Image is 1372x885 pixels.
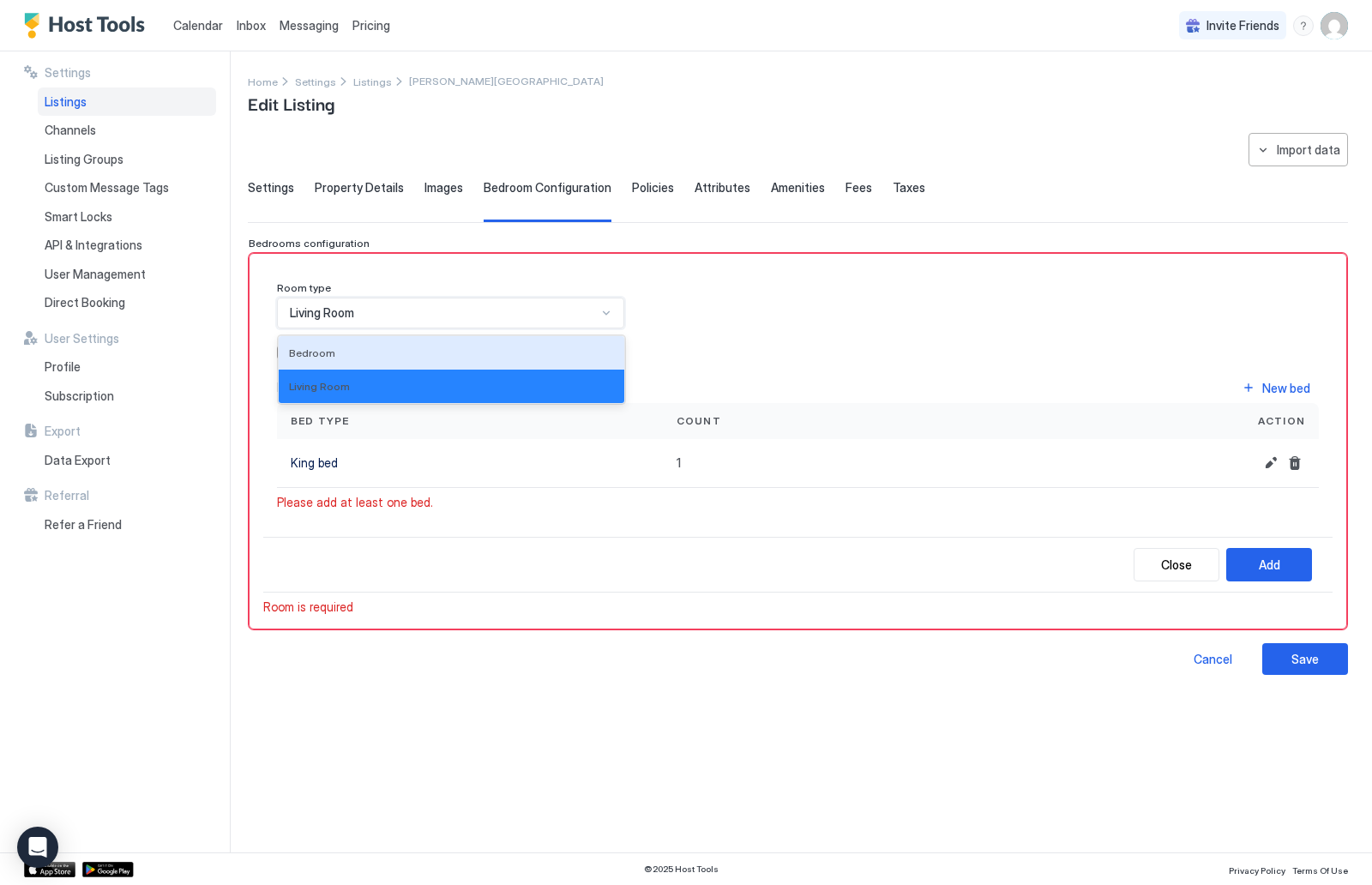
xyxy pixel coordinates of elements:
a: Privacy Policy [1229,860,1285,878]
span: Fees [845,180,872,196]
button: Import data [1249,133,1348,166]
span: Bedroom [289,346,335,359]
div: Save [1291,650,1319,668]
span: Taxes [893,180,925,196]
span: Profile [45,359,81,375]
span: Policies [632,180,674,196]
a: Subscription [38,382,216,411]
a: Smart Locks [38,202,216,232]
a: Direct Booking [38,288,216,317]
span: Bed type [291,413,350,429]
a: Listings [353,72,392,90]
span: Referral [45,488,89,503]
span: Smart Locks [45,209,112,225]
span: Action [1258,413,1305,429]
span: Channels [45,123,96,138]
span: Subscription [45,388,114,404]
a: Messaging [280,16,339,34]
button: Cancel [1170,643,1255,675]
span: Invite Friends [1207,18,1279,33]
span: Direct Booking [45,295,125,310]
span: Terms Of Use [1292,865,1348,876]
button: Save [1262,643,1348,675]
a: Refer a Friend [38,510,216,539]
div: menu [1293,15,1314,36]
span: Data Export [45,453,111,468]
span: Settings [295,75,336,88]
span: Calendar [173,18,223,33]
a: Listings [38,87,216,117]
div: New bed [1262,379,1310,397]
span: Listings [45,94,87,110]
button: New bed [1233,376,1319,400]
button: Close [1134,548,1219,581]
span: Edit Listing [248,90,334,116]
span: Amenities [771,180,825,196]
span: Images [424,180,463,196]
a: Custom Message Tags [38,173,216,202]
span: Export [45,424,81,439]
span: Privacy Policy [1229,865,1285,876]
span: Room is required [263,599,353,615]
span: Refer a Friend [45,517,122,533]
div: Is private bathroom [296,346,1319,358]
span: Listing Groups [45,152,123,167]
span: Messaging [280,18,339,33]
a: Data Export [38,446,216,475]
span: Property Details [315,180,404,196]
button: Edit [1261,453,1281,473]
button: Add [1226,548,1312,581]
span: Bedrooms configuration [249,237,370,250]
div: User profile [1321,12,1348,39]
a: User Management [38,260,216,289]
span: Beds [277,380,304,395]
a: Home [248,72,278,90]
span: Settings [45,65,91,81]
span: Living Room [290,305,354,321]
div: privateBathroom [277,346,1319,359]
span: Attributes [695,180,750,196]
span: Bedroom Configuration [484,180,611,196]
span: Home [248,75,278,88]
a: Inbox [237,16,266,34]
div: Breadcrumb [353,72,392,90]
span: Listings [353,75,392,88]
a: Google Play Store [82,862,134,877]
div: Import data [1277,141,1340,159]
span: © 2025 Host Tools [644,864,719,875]
span: 1 [677,455,681,470]
a: App Store [24,862,75,877]
span: Pricing [352,18,390,33]
div: Cancel [1194,650,1232,668]
span: Breadcrumb [409,75,604,87]
span: Count [677,413,721,429]
div: Breadcrumb [295,72,336,90]
span: Inbox [237,18,266,33]
a: API & Integrations [38,231,216,260]
span: Room type [277,281,331,294]
span: User Settings [45,331,119,346]
a: Settings [295,72,336,90]
span: API & Integrations [45,238,142,253]
span: Settings [248,180,294,196]
span: Living Room [289,380,350,393]
a: Terms Of Use [1292,860,1348,878]
div: Open Intercom Messenger [17,827,58,868]
button: Delete [1285,453,1305,473]
a: Calendar [173,16,223,34]
div: Close [1161,556,1192,574]
span: Custom Message Tags [45,180,169,196]
span: Please add at least one bed. [277,495,433,510]
div: King bed [291,454,649,472]
a: Listing Groups [38,145,216,174]
a: Profile [38,352,216,382]
span: User Management [45,267,146,282]
div: Add [1259,556,1280,574]
div: Breadcrumb [248,72,278,90]
a: Channels [38,116,216,145]
a: Host Tools Logo [24,13,153,39]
